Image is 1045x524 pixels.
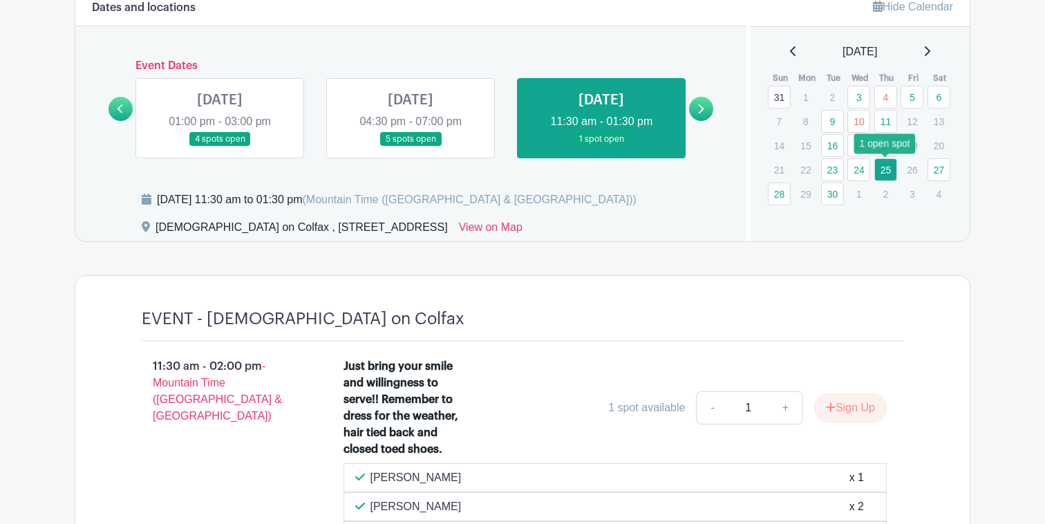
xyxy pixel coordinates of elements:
a: 11 [874,110,897,133]
p: 13 [928,111,950,132]
a: 30 [821,183,844,205]
p: 2 [821,86,844,108]
div: Just bring your smile and willingness to serve!! Remember to dress for the weather, hair tied bac... [343,358,463,458]
p: 2 [874,183,897,205]
div: x 1 [849,469,864,486]
th: Fri [900,71,927,85]
p: 11:30 am - 02:00 pm [120,353,321,430]
p: 4 [928,183,950,205]
p: 1 [847,183,870,205]
p: [PERSON_NAME] [370,469,462,486]
p: 12 [901,111,923,132]
p: 29 [794,183,817,205]
div: 1 open spot [854,133,916,153]
a: - [696,391,728,424]
p: 26 [901,159,923,180]
span: - Mountain Time ([GEOGRAPHIC_DATA] & [GEOGRAPHIC_DATA]) [153,360,282,422]
th: Mon [793,71,820,85]
a: View on Map [459,219,522,241]
button: Sign Up [814,393,887,422]
a: 9 [821,110,844,133]
div: 1 spot available [608,400,685,416]
p: [PERSON_NAME] [370,498,462,515]
a: 31 [768,86,791,109]
p: 15 [794,135,817,156]
a: 5 [901,86,923,109]
a: 25 [874,158,897,181]
p: 20 [928,135,950,156]
p: 8 [794,111,817,132]
a: Hide Calendar [873,1,953,12]
th: Tue [820,71,847,85]
th: Sun [767,71,794,85]
span: [DATE] [842,44,877,60]
p: 3 [901,183,923,205]
a: 4 [874,86,897,109]
div: x 2 [849,498,864,515]
p: 21 [768,159,791,180]
th: Wed [847,71,874,85]
p: 7 [768,111,791,132]
a: 27 [928,158,950,181]
div: [DEMOGRAPHIC_DATA] on Colfax , [STREET_ADDRESS] [156,219,448,241]
a: + [769,391,803,424]
a: 28 [768,183,791,205]
a: 10 [847,110,870,133]
p: 14 [768,135,791,156]
th: Thu [874,71,901,85]
th: Sat [927,71,954,85]
a: 23 [821,158,844,181]
p: 22 [794,159,817,180]
div: [DATE] 11:30 am to 01:30 pm [157,191,637,208]
span: (Mountain Time ([GEOGRAPHIC_DATA] & [GEOGRAPHIC_DATA])) [302,194,636,205]
h6: Event Dates [133,59,689,73]
a: 3 [847,86,870,109]
h6: Dates and locations [92,1,196,15]
a: 17 [847,134,870,157]
a: 6 [928,86,950,109]
a: 24 [847,158,870,181]
p: 1 [794,86,817,108]
h4: EVENT - [DEMOGRAPHIC_DATA] on Colfax [142,309,464,329]
a: 16 [821,134,844,157]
